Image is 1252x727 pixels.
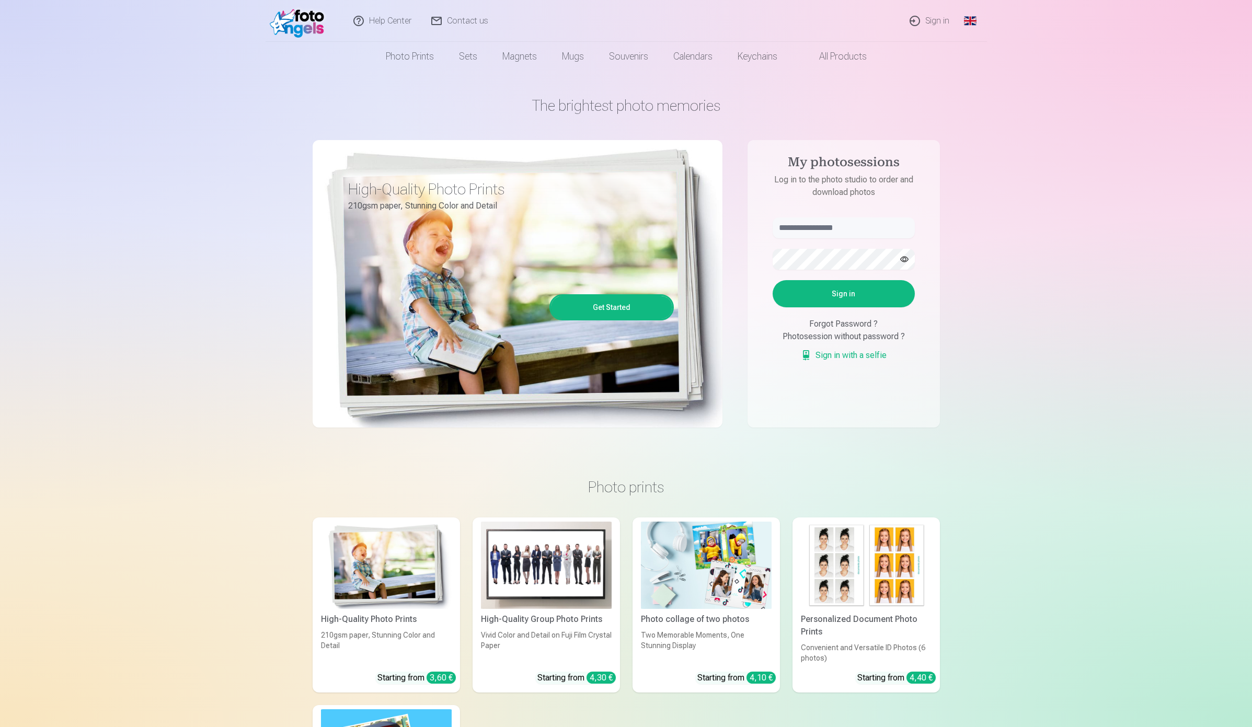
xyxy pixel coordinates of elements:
[313,96,940,115] h1: The brightest photo memories
[321,478,932,497] h3: Photo prints
[348,180,666,199] h3: High-Quality Photo Prints
[773,318,915,330] div: Forgot Password ?
[661,42,725,71] a: Calendars
[797,642,936,663] div: Convenient and Versatile ID Photos (6 photos)
[637,613,776,626] div: Photo collage of two photos
[377,672,456,684] div: Starting from
[906,672,936,684] div: 4,40 €
[549,42,596,71] a: Mugs
[792,517,940,693] a: Personalized Document Photo PrintsPersonalized Document Photo PrintsConvenient and Versatile ID P...
[477,630,616,663] div: Vivid Color and Detail on Fuji Film Crystal Paper
[481,522,612,609] img: High-Quality Group Photo Prints
[697,672,776,684] div: Starting from
[857,672,936,684] div: Starting from
[762,155,925,174] h4: My photosessions
[427,672,456,684] div: 3,60 €
[537,672,616,684] div: Starting from
[270,4,330,38] img: /fa1
[801,522,932,609] img: Personalized Document Photo Prints
[596,42,661,71] a: Souvenirs
[773,330,915,343] div: Photosession without password ?
[587,672,616,684] div: 4,30 €
[348,199,666,213] p: 210gsm paper, Stunning Color and Detail
[373,42,446,71] a: Photo prints
[551,296,672,319] a: Get Started
[317,613,456,626] div: High-Quality Photo Prints
[633,517,780,693] a: Photo collage of two photosPhoto collage of two photosTwo Memorable Moments, One Stunning Display...
[321,522,452,609] img: High-Quality Photo Prints
[790,42,879,71] a: All products
[773,280,915,307] button: Sign in
[490,42,549,71] a: Magnets
[473,517,620,693] a: High-Quality Group Photo PrintsHigh-Quality Group Photo PrintsVivid Color and Detail on Fuji Film...
[313,517,460,693] a: High-Quality Photo PrintsHigh-Quality Photo Prints210gsm paper, Stunning Color and DetailStarting...
[477,613,616,626] div: High-Quality Group Photo Prints
[746,672,776,684] div: 4,10 €
[317,630,456,663] div: 210gsm paper, Stunning Color and Detail
[446,42,490,71] a: Sets
[797,613,936,638] div: Personalized Document Photo Prints
[637,630,776,663] div: Two Memorable Moments, One Stunning Display
[762,174,925,199] p: Log in to the photo studio to order and download photos
[641,522,772,609] img: Photo collage of two photos
[801,349,887,362] a: Sign in with a selfie
[725,42,790,71] a: Keychains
